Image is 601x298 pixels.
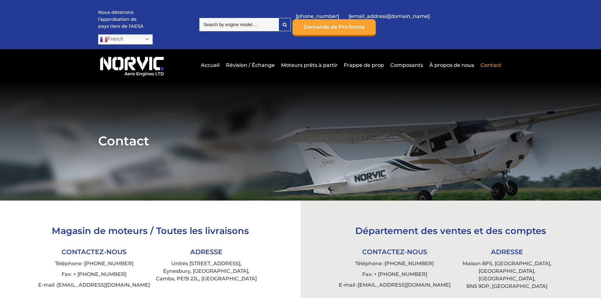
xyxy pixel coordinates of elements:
[339,258,451,269] li: Téléphone :
[339,269,451,280] li: Fax: + [PHONE_NUMBER]
[345,9,433,24] a: [EMAIL_ADDRESS][DOMAIN_NAME]
[38,225,262,236] h3: Magasin de moteurs / Toutes les livraisons
[224,57,276,73] a: Révision / Échange
[100,36,108,43] img: fr
[451,245,563,258] li: ADRESSE
[199,57,221,73] a: Accueil
[38,269,150,280] li: Fax: + [PHONE_NUMBER]
[479,57,501,73] a: Contact
[339,280,451,290] li: E-mail :
[451,258,563,292] li: Maison BFS, [GEOGRAPHIC_DATA], [GEOGRAPHIC_DATA], [GEOGRAPHIC_DATA], BN5 9DP, [GEOGRAPHIC_DATA]
[38,280,150,290] li: E-mail :
[280,57,339,73] a: Moteurs prêts à partir
[84,260,133,266] a: [PHONE_NUMBER]
[57,282,150,288] a: [EMAIL_ADDRESS][DOMAIN_NAME]
[339,225,563,236] h3: Département des ventes et des comptes
[98,34,153,44] a: French
[98,54,166,77] img: Logo de Norvic Aero Engines
[428,57,476,73] a: À propos de nous
[199,18,279,31] input: Search by engine model…
[150,245,262,258] li: ADRESSE
[38,245,150,258] li: CONTACTEZ-NOUS
[292,9,342,24] a: [PHONE_NUMBER]
[98,9,145,30] p: Nous détenons l'approbation de pays tiers de l'AESA
[339,245,451,258] li: CONTACTEZ-NOUS
[358,282,451,288] a: [EMAIL_ADDRESS][DOMAIN_NAME]
[342,57,386,73] a: Frappe de prop
[385,260,434,266] a: [PHONE_NUMBER]
[292,19,376,36] a: Demande de Pro forma
[150,258,262,284] li: Unités [STREET_ADDRESS], Eynesbury, [GEOGRAPHIC_DATA], Cambs, PE19 2JL, [GEOGRAPHIC_DATA]
[98,133,503,149] h1: Contact
[38,258,150,269] li: Téléphone :
[389,57,425,73] a: Composants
